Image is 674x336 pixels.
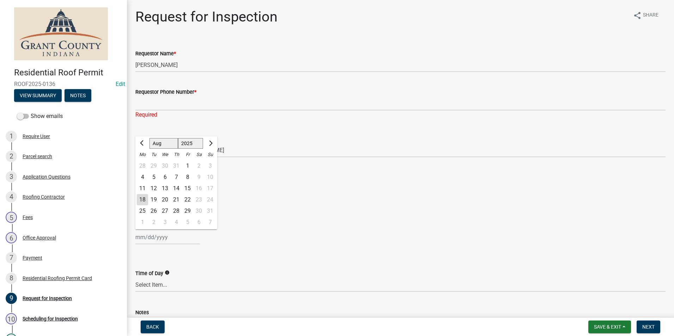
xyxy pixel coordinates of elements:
div: Require User [23,134,50,139]
div: Payment [23,255,42,260]
label: Requestor Name [135,51,176,56]
button: Save & Exit [588,321,631,333]
select: Select month [149,138,178,149]
div: Thursday, September 4, 2025 [171,217,182,228]
span: Save & Exit [594,324,621,330]
div: Thursday, August 21, 2025 [171,194,182,205]
div: Su [204,149,216,160]
div: Mo [137,149,148,160]
div: Wednesday, August 13, 2025 [159,183,171,194]
div: Fr [182,149,193,160]
a: Edit [116,81,125,87]
div: Friday, August 8, 2025 [182,172,193,183]
div: Thursday, August 14, 2025 [171,183,182,194]
select: Select year [178,138,203,149]
div: Tu [148,149,159,160]
div: Fees [23,215,33,220]
div: Wednesday, August 6, 2025 [159,172,171,183]
div: Thursday, August 28, 2025 [171,205,182,217]
button: View Summary [14,89,62,102]
div: Friday, August 22, 2025 [182,194,193,205]
div: 20 [159,194,171,205]
div: Request for Inspection [23,296,72,301]
div: Tuesday, August 19, 2025 [148,194,159,205]
div: 6 [6,232,17,243]
div: Tuesday, September 2, 2025 [148,217,159,228]
div: Friday, August 1, 2025 [182,160,193,172]
i: info [165,270,170,275]
img: Grant County, Indiana [14,7,108,60]
div: 7 [171,172,182,183]
div: 21 [171,194,182,205]
div: 4 [171,217,182,228]
div: 5 [182,217,193,228]
div: Tuesday, August 26, 2025 [148,205,159,217]
div: 13 [159,183,171,194]
div: Monday, September 1, 2025 [137,217,148,228]
button: Previous month [138,138,147,149]
div: Monday, July 28, 2025 [137,160,148,172]
div: Residential Roofing Permit Card [23,276,92,281]
button: Notes [65,89,91,102]
button: Back [141,321,165,333]
div: Office Approval [23,235,56,240]
div: 14 [171,183,182,194]
div: We [159,149,171,160]
div: Wednesday, August 27, 2025 [159,205,171,217]
div: Tuesday, July 29, 2025 [148,160,159,172]
div: 26 [148,205,159,217]
label: Requestor Phone Number [135,90,196,95]
div: 1 [137,217,148,228]
div: 29 [182,205,193,217]
div: Wednesday, September 3, 2025 [159,217,171,228]
div: 1 [182,160,193,172]
div: 9 [6,293,17,304]
div: Required [135,111,666,119]
div: 12 [148,183,159,194]
span: Back [146,324,159,330]
button: Next [637,321,660,333]
div: Scheduling for Inspection [23,316,78,321]
div: 2 [6,151,17,162]
div: Roofing Contractor [23,194,65,199]
div: 27 [159,205,171,217]
div: Monday, August 18, 2025 [137,194,148,205]
div: 18 [137,194,148,205]
wm-modal-confirm: Edit Application Number [116,81,125,87]
h4: Residential Roof Permit [14,68,121,78]
div: Monday, August 25, 2025 [137,205,148,217]
div: Tuesday, August 12, 2025 [148,183,159,194]
div: 19 [148,194,159,205]
div: 5 [148,172,159,183]
div: 4 [6,191,17,203]
div: 5 [6,212,17,223]
div: 11 [137,183,148,194]
div: Thursday, August 7, 2025 [171,172,182,183]
div: 30 [159,160,171,172]
div: 28 [137,160,148,172]
div: 10 [6,313,17,324]
div: 1 [6,131,17,142]
button: Next month [206,138,214,149]
wm-modal-confirm: Summary [14,93,62,99]
span: Share [643,11,658,20]
div: 3 [159,217,171,228]
label: Notes [135,310,149,315]
button: shareShare [627,8,664,22]
div: Thursday, July 31, 2025 [171,160,182,172]
div: Parcel search [23,154,52,159]
div: 8 [6,273,17,284]
label: Time of Day [135,271,163,276]
div: 3 [6,171,17,182]
label: Show emails [17,112,63,120]
div: 25 [137,205,148,217]
div: Th [171,149,182,160]
div: Monday, August 4, 2025 [137,172,148,183]
div: Friday, August 29, 2025 [182,205,193,217]
span: ROOF2025-0136 [14,81,113,87]
div: 2 [148,217,159,228]
input: mm/dd/yyyy [135,230,200,244]
div: Monday, August 11, 2025 [137,183,148,194]
i: share [633,11,642,20]
span: Next [642,324,655,330]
